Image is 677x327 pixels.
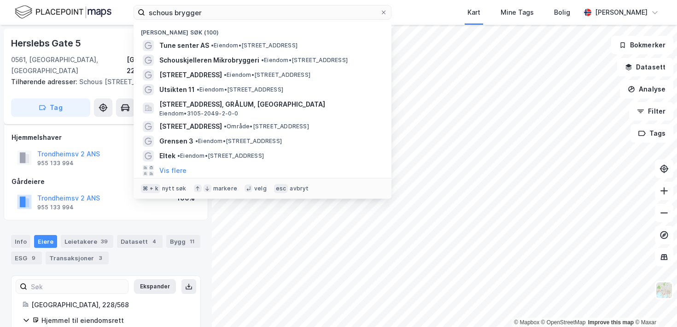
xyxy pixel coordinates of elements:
span: Schouskjelleren Mikrobryggeri [159,55,259,66]
span: Utsikten 11 [159,84,195,95]
span: Eiendom • [STREET_ADDRESS] [195,138,282,145]
span: Område • [STREET_ADDRESS] [224,123,309,130]
a: Improve this map [588,319,634,326]
a: Mapbox [514,319,539,326]
span: • [177,152,180,159]
div: 9 [29,253,38,263]
div: Hjemmel til eiendomsrett [41,315,189,326]
button: Datasett [617,58,673,76]
div: nytt søk [162,185,187,192]
div: Bygg [166,235,200,248]
div: 11 [187,237,197,246]
span: Eiendom • [STREET_ADDRESS] [177,152,264,160]
span: Tune senter AS [159,40,209,51]
div: ⌘ + k [141,184,160,193]
span: Eiendom • [STREET_ADDRESS] [211,42,298,49]
span: Tilhørende adresser: [11,78,79,86]
img: logo.f888ab2527a4732fd821a326f86c7f29.svg [15,4,111,20]
div: Leietakere [61,235,113,248]
span: Eiendom • [STREET_ADDRESS] [197,86,283,93]
button: Analyse [620,80,673,98]
div: Schous [STREET_ADDRESS] [11,76,193,87]
span: [STREET_ADDRESS] [159,69,222,80]
span: Eltek [159,150,175,161]
span: • [224,71,227,78]
div: Mine Tags [501,7,534,18]
iframe: Chat Widget [631,283,677,327]
div: Hjemmelshaver [12,132,200,143]
div: esc [274,184,288,193]
div: Transaksjoner [46,252,109,264]
div: 3 [96,253,105,263]
div: [PERSON_NAME] søk (100) [134,22,391,38]
div: [PERSON_NAME] [595,7,648,18]
div: [GEOGRAPHIC_DATA], 228/568 [31,299,189,310]
span: Eiendom • [STREET_ADDRESS] [224,71,310,79]
div: Bolig [554,7,570,18]
img: Z [655,281,673,299]
div: 955 133 994 [37,204,74,211]
div: Kart [467,7,480,18]
a: OpenStreetMap [541,319,586,326]
div: markere [213,185,237,192]
div: Kontrollprogram for chat [631,283,677,327]
div: 4 [150,237,159,246]
span: • [211,42,214,49]
div: Eiere [34,235,57,248]
div: 0561, [GEOGRAPHIC_DATA], [GEOGRAPHIC_DATA] [11,54,127,76]
div: 955 133 994 [37,160,74,167]
button: Bokmerker [611,36,673,54]
div: avbryt [290,185,309,192]
span: Eiendom • 3105-2049-2-0-0 [159,110,239,117]
div: Info [11,235,30,248]
span: • [224,123,227,130]
div: [GEOGRAPHIC_DATA], 228/568 [127,54,201,76]
div: Herslebs Gate 5 [11,36,83,51]
div: Gårdeiere [12,176,200,187]
input: Søk på adresse, matrikkel, gårdeiere, leietakere eller personer [145,6,380,19]
div: ESG [11,252,42,264]
span: • [195,138,198,144]
input: Søk [27,280,128,293]
span: • [261,57,264,63]
div: 39 [99,237,110,246]
button: Filter [629,102,673,120]
div: Datasett [117,235,163,248]
span: • [197,86,199,93]
button: Tag [11,98,90,117]
span: [STREET_ADDRESS] [159,121,222,132]
button: Tags [630,124,673,143]
div: velg [254,185,267,192]
button: Vis flere [159,165,187,176]
span: Grensen 3 [159,136,193,147]
button: Ekspander [134,279,176,294]
span: [STREET_ADDRESS], GRÅLUM, [GEOGRAPHIC_DATA] [159,99,380,110]
span: Eiendom • [STREET_ADDRESS] [261,57,348,64]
